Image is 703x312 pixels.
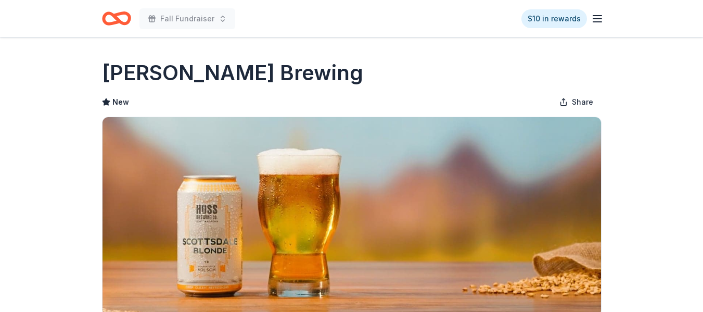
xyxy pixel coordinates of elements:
[551,92,602,113] button: Share
[160,13,214,25] span: Fall Fundraiser
[139,8,235,29] button: Fall Fundraiser
[102,58,363,88] h1: [PERSON_NAME] Brewing
[102,6,131,31] a: Home
[572,96,593,108] span: Share
[112,96,129,108] span: New
[521,9,587,28] a: $10 in rewards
